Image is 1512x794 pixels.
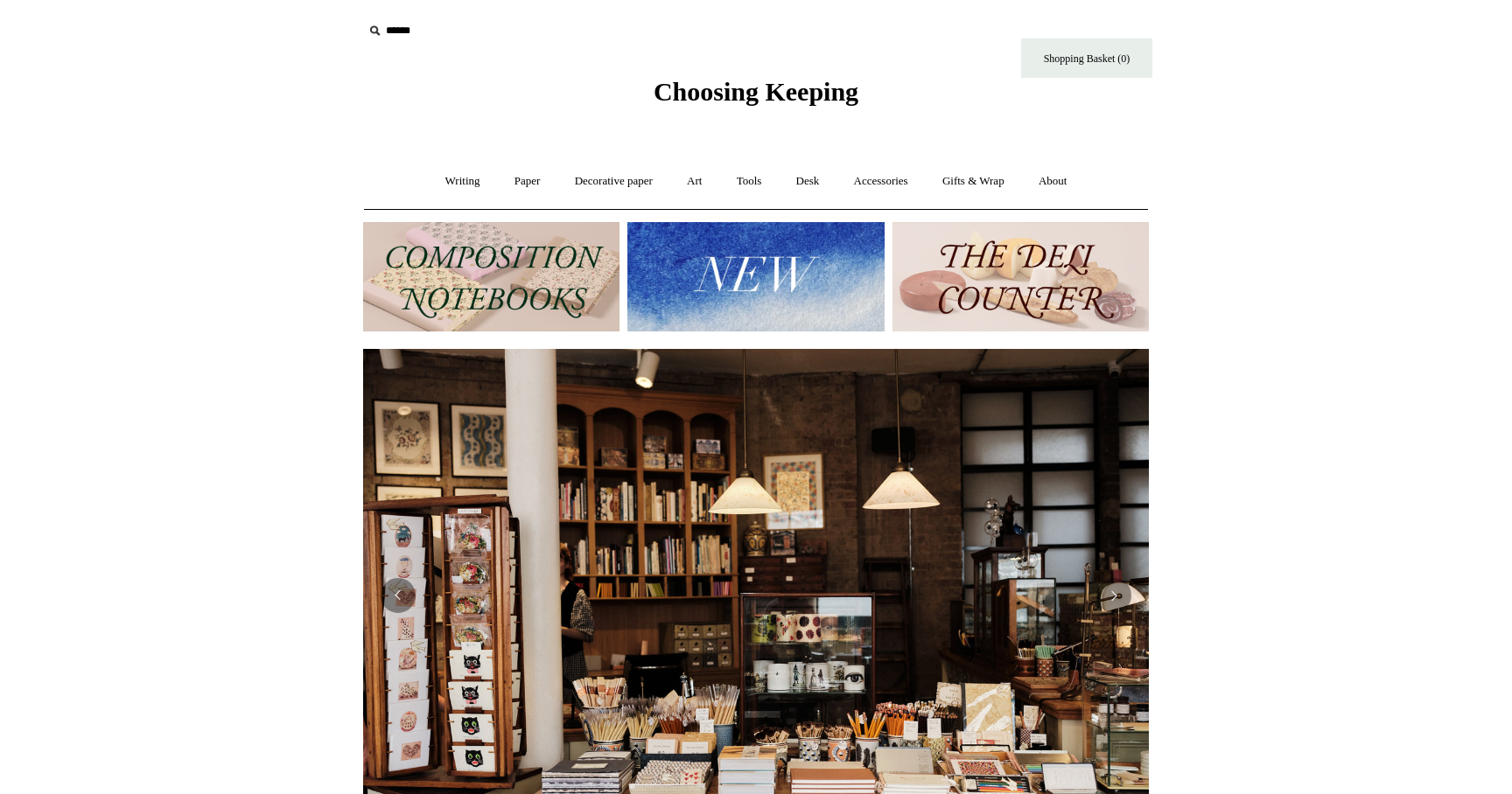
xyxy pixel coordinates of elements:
[559,158,668,205] a: Decorative paper
[838,158,924,205] a: Accessories
[780,158,836,205] a: Desk
[927,158,1020,205] a: Gifts & Wrap
[1021,38,1152,78] a: Shopping Basket (0)
[627,222,884,331] img: New.jpg__PID:f73bdf93-380a-4a35-bcfe-7823039498e1
[499,158,556,205] a: Paper
[671,158,717,205] a: Art
[654,77,858,106] span: Choosing Keeping
[721,158,778,205] a: Tools
[654,91,858,103] a: Choosing Keeping
[363,222,619,331] img: 202302 Composition ledgers.jpg__PID:69722ee6-fa44-49dd-a067-31375e5d54ec
[1023,158,1083,205] a: About
[381,578,416,613] button: Previous
[892,222,1149,331] img: The Deli Counter
[1096,578,1131,613] button: Next
[430,158,496,205] a: Writing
